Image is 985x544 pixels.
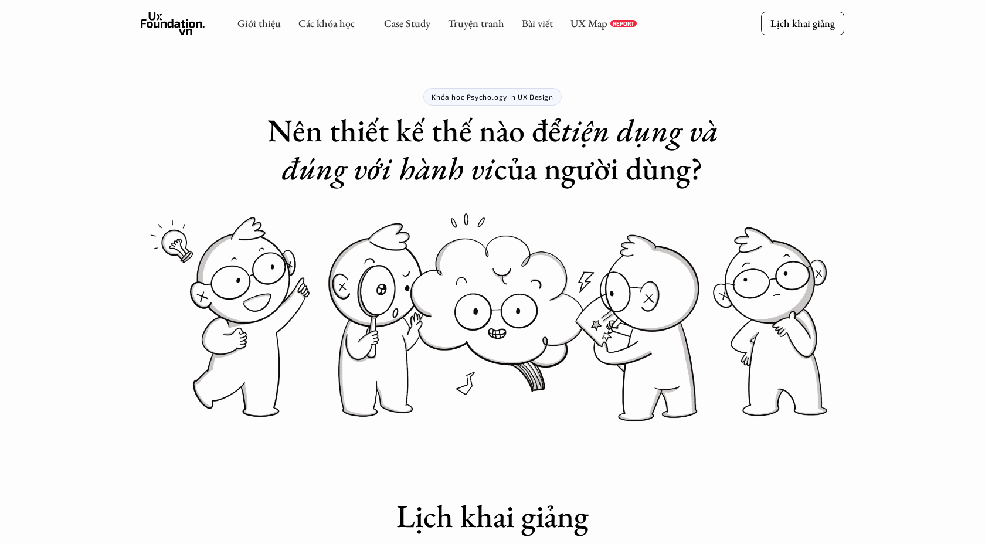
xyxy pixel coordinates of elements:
[761,12,844,35] a: Lịch khai giảng
[610,20,637,27] a: REPORT
[522,16,553,30] a: Bài viết
[448,16,504,30] a: Truyện tranh
[237,16,281,30] a: Giới thiệu
[384,16,430,30] a: Case Study
[613,20,634,27] p: REPORT
[258,497,727,535] h1: Lịch khai giảng
[570,16,607,30] a: UX Map
[258,111,727,188] h1: Nên thiết kế thế nào để của người dùng?
[282,110,725,189] em: tiện dụng và đúng với hành vi
[770,16,835,30] p: Lịch khai giảng
[432,93,553,101] p: Khóa học Psychology in UX Design
[298,16,355,30] a: Các khóa học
